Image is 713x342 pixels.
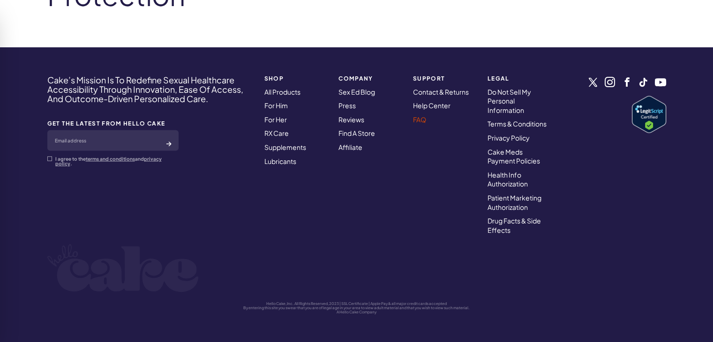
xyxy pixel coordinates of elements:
a: Supplements [264,143,306,151]
a: Patient Marketing Authorization [488,193,541,211]
a: Terms & Conditions [488,119,547,128]
a: RX Care [264,129,289,137]
a: Privacy Policy [488,134,530,142]
a: Find A Store [338,129,375,137]
a: A Hello Cake Company [337,310,376,314]
p: By entering this site you swear that you are of legal age in your area to view adult material and... [47,306,666,310]
strong: COMPANY [338,75,402,82]
a: Affiliate [338,143,362,151]
p: I agree to the and . [55,156,179,166]
a: Do Not Sell My Personal Information [488,88,531,114]
h4: Cake’s Mission Is To Redefine Sexual Healthcare Accessibility Through Innovation, Ease Of Access,... [47,75,252,103]
img: Verify Approval for www.hellocake.com [632,96,666,133]
strong: Legal [488,75,551,82]
strong: GET THE LATEST FROM HELLO CAKE [47,120,179,126]
strong: SHOP [264,75,328,82]
a: Drug Facts & Side Effects [488,216,541,234]
a: Sex Ed Blog [338,88,375,96]
a: For Him [264,101,288,110]
a: Reviews [338,115,364,124]
p: Hello Cake, Inc. All Rights Reserved, 2023 | SSL Certificate | Apple Pay & all major credit cards... [47,302,666,306]
a: Help Center [413,101,450,110]
a: Verify LegitScript Approval for www.hellocake.com [632,96,666,133]
a: FAQ [413,115,426,124]
strong: Support [413,75,476,82]
a: All Products [264,88,300,96]
a: Lubricants [264,157,296,165]
a: terms and conditions [86,156,135,162]
a: Health Info Authorization [488,171,528,188]
a: For Her [264,115,287,124]
a: Cake Meds Payment Policies [488,148,540,165]
a: Contact & Returns [413,88,469,96]
img: logo-white [47,244,199,292]
a: Press [338,101,356,110]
